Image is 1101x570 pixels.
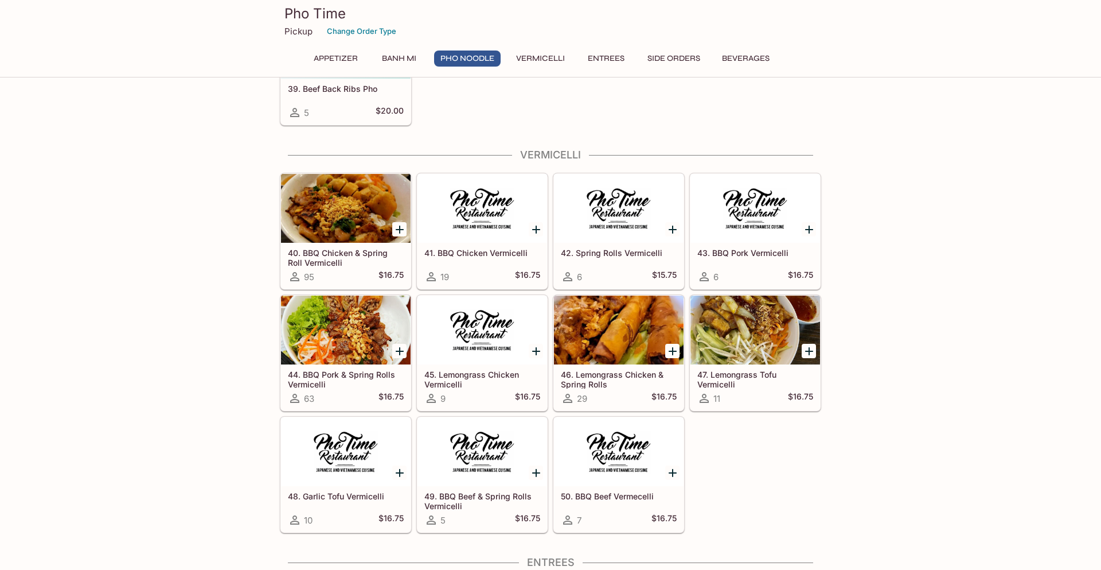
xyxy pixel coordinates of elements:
[515,513,540,527] h5: $16.75
[665,222,680,236] button: Add 42. Spring Rolls Vermicelli
[288,248,404,267] h5: 40. BBQ Chicken & Spring Roll Vermicelli
[554,296,684,365] div: 46. Lemongrass Chicken & Spring Rolls
[280,556,821,569] h4: Entrees
[553,173,684,289] a: 42. Spring Rolls Vermicelli6$15.75
[580,51,632,67] button: Entrees
[281,296,411,365] div: 44. BBQ Pork & Spring Rolls Vermicelli
[554,417,684,486] div: 50. BBQ Beef Vermecelli
[553,417,684,533] a: 50. BBQ Beef Vermecelli7$16.75
[529,222,543,236] button: Add 41. BBQ Chicken Vermicelli
[440,272,449,282] span: 19
[529,344,543,358] button: Add 45. Lemongrass Chicken Vermicelli
[417,417,547,486] div: 49. BBQ Beef & Spring Rolls Vermicelli
[577,272,582,282] span: 6
[510,51,571,67] button: Vermicelli
[284,5,817,22] h3: Pho Time
[378,513,404,527] h5: $16.75
[690,296,820,365] div: 47. Lemongrass Tofu Vermicelli
[280,417,411,533] a: 48. Garlic Tofu Vermicelli10$16.75
[373,51,425,67] button: Banh Mi
[561,370,677,389] h5: 46. Lemongrass Chicken & Spring Rolls
[424,248,540,258] h5: 41. BBQ Chicken Vermicelli
[577,515,581,526] span: 7
[392,344,407,358] button: Add 44. BBQ Pork & Spring Rolls Vermicelli
[304,393,314,404] span: 63
[440,393,446,404] span: 9
[529,466,543,480] button: Add 49. BBQ Beef & Spring Rolls Vermicelli
[440,515,446,526] span: 5
[378,270,404,284] h5: $16.75
[690,173,821,289] a: 43. BBQ Pork Vermicelli6$16.75
[561,491,677,501] h5: 50. BBQ Beef Vermecelli
[304,272,314,282] span: 95
[417,295,548,411] a: 45. Lemongrass Chicken Vermicelli9$16.75
[553,295,684,411] a: 46. Lemongrass Chicken & Spring Rolls29$16.75
[802,344,816,358] button: Add 47. Lemongrass Tofu Vermicelli
[665,344,680,358] button: Add 46. Lemongrass Chicken & Spring Rolls
[651,391,677,405] h5: $16.75
[697,248,813,258] h5: 43. BBQ Pork Vermicelli
[515,270,540,284] h5: $16.75
[652,270,677,284] h5: $15.75
[280,149,821,161] h4: Vermicelli
[378,391,404,405] h5: $16.75
[417,296,547,365] div: 45. Lemongrass Chicken Vermicelli
[561,248,677,258] h5: 42. Spring Rolls Vermicelli
[288,491,404,501] h5: 48. Garlic Tofu Vermicelli
[417,173,548,289] a: 41. BBQ Chicken Vermicelli19$16.75
[417,417,548,533] a: 49. BBQ Beef & Spring Rolls Vermicelli5$16.75
[713,272,719,282] span: 6
[281,174,411,243] div: 40. BBQ Chicken & Spring Roll Vermicelli
[284,26,313,37] p: Pickup
[788,391,813,405] h5: $16.75
[577,393,587,404] span: 29
[288,84,404,94] h5: 39. Beef Back Ribs Pho
[392,466,407,480] button: Add 48. Garlic Tofu Vermicelli
[651,513,677,527] h5: $16.75
[434,51,501,67] button: Pho Noodle
[417,174,547,243] div: 41. BBQ Chicken Vermicelli
[288,370,404,389] h5: 44. BBQ Pork & Spring Rolls Vermicelli
[716,51,776,67] button: Beverages
[515,391,540,405] h5: $16.75
[690,295,821,411] a: 47. Lemongrass Tofu Vermicelli11$16.75
[424,370,540,389] h5: 45. Lemongrass Chicken Vermicelli
[554,174,684,243] div: 42. Spring Rolls Vermicelli
[641,51,706,67] button: Side Orders
[281,417,411,486] div: 48. Garlic Tofu Vermicelli
[665,466,680,480] button: Add 50. BBQ Beef Vermecelli
[376,106,404,119] h5: $20.00
[280,173,411,289] a: 40. BBQ Chicken & Spring Roll Vermicelli95$16.75
[788,270,813,284] h5: $16.75
[802,222,816,236] button: Add 43. BBQ Pork Vermicelli
[304,107,309,118] span: 5
[280,295,411,411] a: 44. BBQ Pork & Spring Rolls Vermicelli63$16.75
[392,222,407,236] button: Add 40. BBQ Chicken & Spring Roll Vermicelli
[713,393,720,404] span: 11
[322,22,401,40] button: Change Order Type
[307,51,364,67] button: Appetizer
[690,174,820,243] div: 43. BBQ Pork Vermicelli
[304,515,313,526] span: 10
[697,370,813,389] h5: 47. Lemongrass Tofu Vermicelli
[424,491,540,510] h5: 49. BBQ Beef & Spring Rolls Vermicelli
